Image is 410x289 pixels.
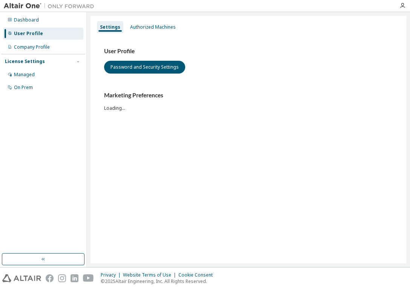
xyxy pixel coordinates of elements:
div: Website Terms of Use [123,272,178,278]
div: Authorized Machines [130,24,176,30]
div: Settings [100,24,120,30]
button: Password and Security Settings [104,61,185,74]
div: On Prem [14,85,33,91]
img: Altair One [4,2,98,10]
div: User Profile [14,31,43,37]
div: Managed [14,72,35,78]
div: Dashboard [14,17,39,23]
p: © 2025 Altair Engineering, Inc. All Rights Reserved. [101,278,217,284]
img: youtube.svg [83,274,94,282]
h3: Marketing Preferences [104,92,393,99]
div: License Settings [5,58,45,65]
img: instagram.svg [58,274,66,282]
h3: User Profile [104,48,393,55]
div: Loading... [104,92,393,111]
div: Privacy [101,272,123,278]
div: Cookie Consent [178,272,217,278]
div: Company Profile [14,44,50,50]
img: linkedin.svg [71,274,78,282]
img: facebook.svg [46,274,54,282]
img: altair_logo.svg [2,274,41,282]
